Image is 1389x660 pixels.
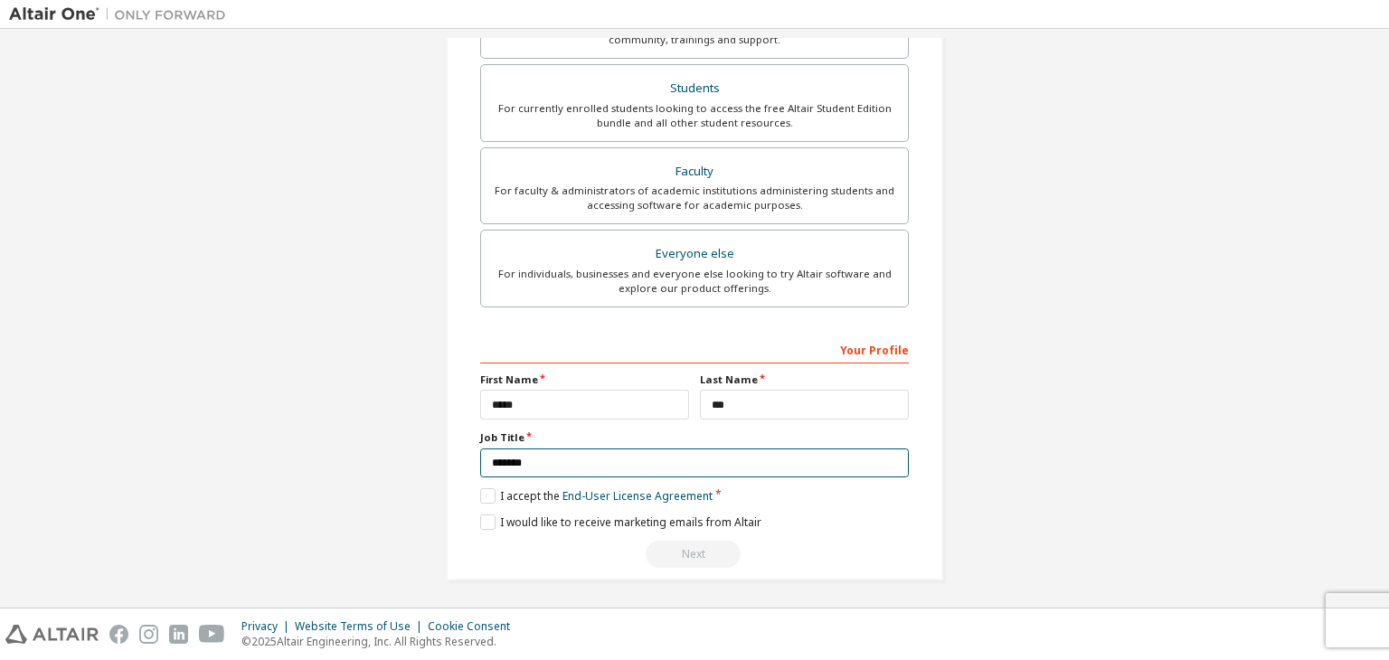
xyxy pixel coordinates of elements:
[169,625,188,644] img: linkedin.svg
[492,241,897,267] div: Everyone else
[480,514,761,530] label: I would like to receive marketing emails from Altair
[9,5,235,24] img: Altair One
[700,372,909,387] label: Last Name
[492,184,897,212] div: For faculty & administrators of academic institutions administering students and accessing softwa...
[5,625,99,644] img: altair_logo.svg
[480,430,909,445] label: Job Title
[109,625,128,644] img: facebook.svg
[428,619,521,634] div: Cookie Consent
[480,488,713,504] label: I accept the
[139,625,158,644] img: instagram.svg
[199,625,225,644] img: youtube.svg
[562,488,713,504] a: End-User License Agreement
[241,634,521,649] p: © 2025 Altair Engineering, Inc. All Rights Reserved.
[480,541,909,568] div: Read and acccept EULA to continue
[295,619,428,634] div: Website Terms of Use
[492,101,897,130] div: For currently enrolled students looking to access the free Altair Student Edition bundle and all ...
[241,619,295,634] div: Privacy
[480,335,909,363] div: Your Profile
[492,76,897,101] div: Students
[480,372,689,387] label: First Name
[492,267,897,296] div: For individuals, businesses and everyone else looking to try Altair software and explore our prod...
[492,159,897,184] div: Faculty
